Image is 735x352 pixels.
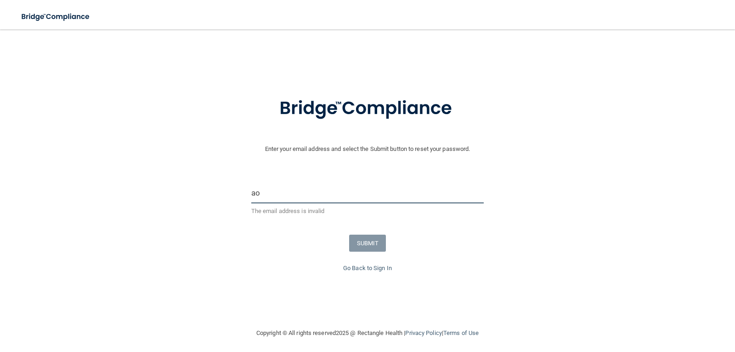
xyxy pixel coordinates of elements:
a: Privacy Policy [405,329,441,336]
iframe: Drift Widget Chat Controller [576,287,724,323]
input: Email [251,183,484,203]
p: The email address is invalid [251,206,484,217]
div: Copyright © All rights reserved 2025 @ Rectangle Health | | [200,318,535,348]
a: Go Back to Sign In [343,265,392,271]
a: Terms of Use [443,329,479,336]
img: bridge_compliance_login_screen.278c3ca4.svg [14,7,98,26]
img: bridge_compliance_login_screen.278c3ca4.svg [260,85,475,133]
button: SUBMIT [349,235,386,252]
